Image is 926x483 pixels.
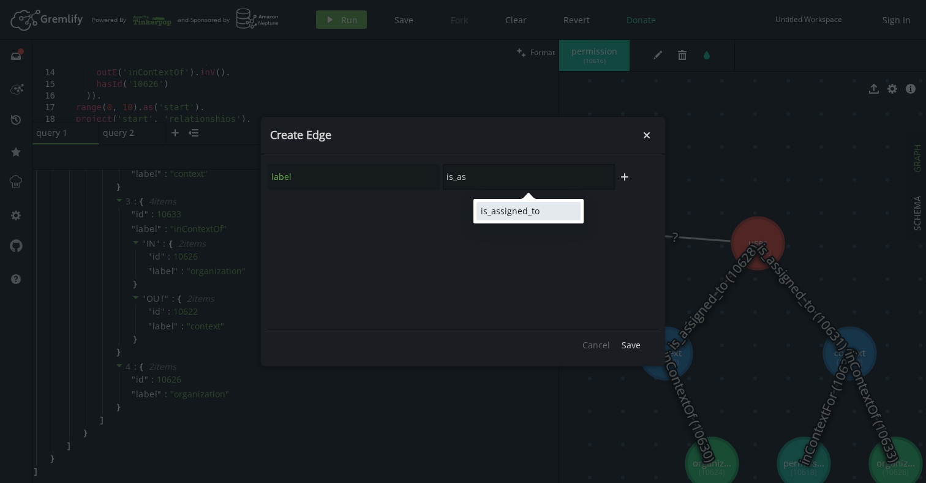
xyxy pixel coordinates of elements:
button: Close [638,126,656,144]
input: Property Name [268,164,440,190]
span: Save [622,339,641,351]
span: Cancel [582,339,610,351]
div: is_assigned_to [481,205,576,217]
button: Save [615,335,647,354]
h4: Create Edge [270,128,638,142]
input: Property Value [443,164,615,190]
button: Cancel [576,335,616,354]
